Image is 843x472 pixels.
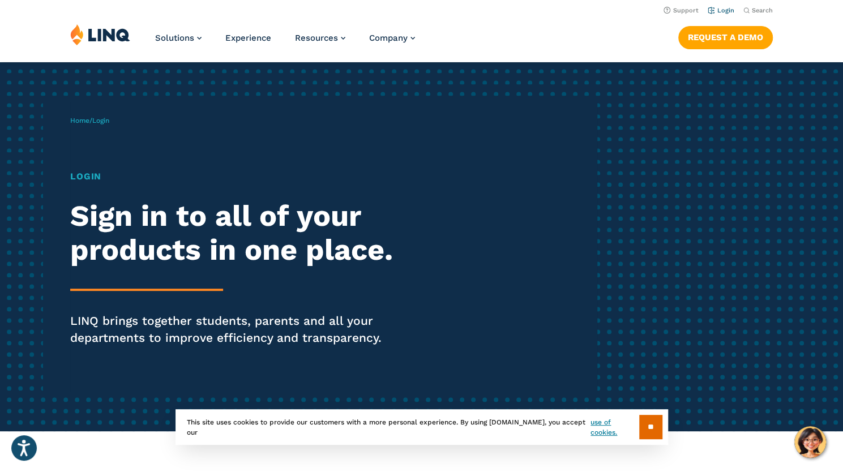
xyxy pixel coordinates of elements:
[155,24,415,61] nav: Primary Navigation
[743,6,773,15] button: Open Search Bar
[752,7,773,14] span: Search
[590,417,639,437] a: use of cookies.
[295,33,345,43] a: Resources
[176,409,668,445] div: This site uses cookies to provide our customers with a more personal experience. By using [DOMAIN...
[155,33,202,43] a: Solutions
[155,33,194,43] span: Solutions
[70,170,395,183] h1: Login
[225,33,271,43] a: Experience
[678,24,773,49] nav: Button Navigation
[92,117,109,125] span: Login
[70,199,395,267] h2: Sign in to all of your products in one place.
[369,33,408,43] span: Company
[70,117,109,125] span: /
[708,7,734,14] a: Login
[369,33,415,43] a: Company
[70,312,395,346] p: LINQ brings together students, parents and all your departments to improve efficiency and transpa...
[295,33,338,43] span: Resources
[678,26,773,49] a: Request a Demo
[70,117,89,125] a: Home
[664,7,699,14] a: Support
[70,24,130,45] img: LINQ | K‑12 Software
[794,426,826,458] button: Hello, have a question? Let’s chat.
